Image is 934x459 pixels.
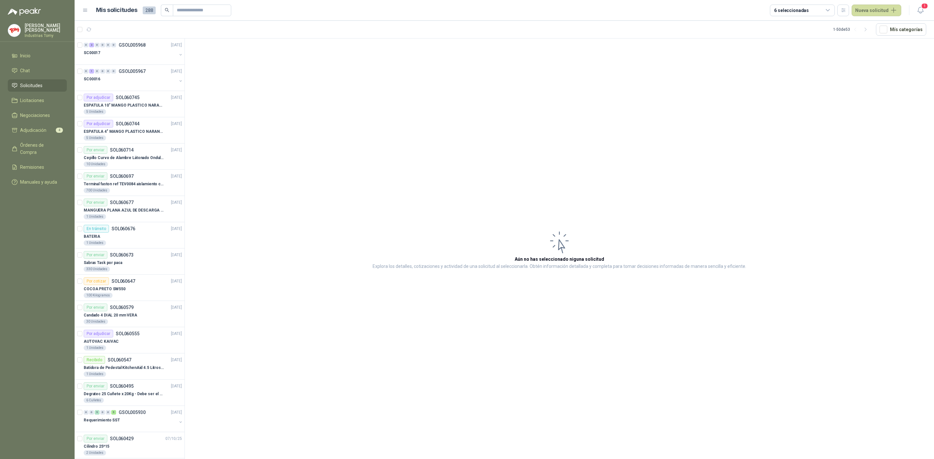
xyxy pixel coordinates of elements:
span: Manuales y ayuda [20,178,57,186]
div: 1 Unidades [84,372,106,377]
div: 0 [84,410,89,415]
p: [DATE] [171,42,182,48]
div: 2 Unidades [84,450,106,455]
span: Solicitudes [20,82,42,89]
p: SOL060745 [116,95,139,100]
p: Cilindro 25*15 [84,443,109,450]
p: [DATE] [171,252,182,258]
div: 0 [84,43,89,47]
span: Adjudicación [20,127,46,134]
div: Por adjudicar [84,120,113,128]
a: Inicio [8,50,67,62]
p: [DATE] [171,95,182,101]
div: 0 [111,43,116,47]
a: Por enviarSOL06042907/10/25 Cilindro 25*152 Unidades [75,432,185,458]
p: [DATE] [171,147,182,153]
div: 0 [89,410,94,415]
p: Batidora de Pedestal KitchenAid 4.5 Litros Delux Plateado [84,365,164,371]
div: Por enviar [84,435,107,442]
p: ESPATULA 10" MANGO PLASTICO NARANJA MARCA TRUPPER [84,102,164,109]
p: [DATE] [171,173,182,179]
p: MANGUERA PLANA AZUL DE DESCARGA 60 PSI X 20 METROS CON UNION DE 6” MAS ABRAZADERAS METALICAS DE 6” [84,207,164,213]
p: [DATE] [171,383,182,389]
p: SOL060714 [110,148,134,152]
div: 6 Cuñetes [84,398,104,403]
p: [DATE] [171,200,182,206]
p: Cepillo Curvo de Alambre Látonado Ondulado con Mango Truper [84,155,164,161]
div: Por adjudicar [84,94,113,101]
a: Por adjudicarSOL060744[DATE] ESPATULA 4" MANGO PLASTICO NARANJA MARCA TRUPPER5 Unidades [75,117,185,143]
p: [DATE] [171,409,182,416]
span: Órdenes de Compra [20,142,61,156]
span: search [165,8,169,12]
div: Por enviar [84,199,107,206]
a: Por enviarSOL060579[DATE] Candado 4 DIAL 20 mm VERA30 Unidades [75,301,185,327]
div: 0 [95,69,100,74]
p: ESPATULA 4" MANGO PLASTICO NARANJA MARCA TRUPPER [84,129,164,135]
h1: Mis solicitudes [96,6,138,15]
div: Recibido [84,356,105,364]
img: Logo peakr [8,8,41,16]
div: 0 [106,43,111,47]
div: 330 Unidades [84,267,110,272]
div: Por enviar [84,382,107,390]
p: 07/10/25 [165,436,182,442]
a: En tránsitoSOL060676[DATE] BATERIA1 Unidades [75,222,185,248]
p: Terminal faston ref TEV0084 aislamiento completo [84,181,164,187]
p: SOL060697 [110,174,134,178]
p: [DATE] [171,357,182,363]
p: SC00017 [84,50,100,56]
a: Por adjudicarSOL060745[DATE] ESPATULA 10" MANGO PLASTICO NARANJA MARCA TRUPPER5 Unidades [75,91,185,117]
p: [DATE] [171,331,182,337]
a: Negociaciones [8,109,67,121]
p: Requerimiento SST [84,417,120,423]
p: SOL060673 [110,253,134,257]
p: AUTOVAC KAIVAC [84,339,119,345]
div: 100 Kilogramos [84,293,113,298]
p: GSOL005968 [119,43,146,47]
a: Por adjudicarSOL060555[DATE] AUTOVAC KAIVAC1 Unidades [75,327,185,353]
p: Explora los detalles, cotizaciones y actividad de una solicitud al seleccionarla. Obtén informaci... [373,263,746,270]
p: SOL060555 [116,331,139,336]
div: 5 [95,410,100,415]
div: 5 Unidades [84,109,106,114]
div: 0 [95,43,100,47]
div: 700 Unidades [84,188,110,193]
span: Inicio [20,52,30,59]
span: Licitaciones [20,97,44,104]
div: 1 [89,69,94,74]
div: 6 seleccionadas [774,7,809,14]
div: 5 [111,410,116,415]
a: Por enviarSOL060495[DATE] Degratec 25 Cuñete x 20Kg - Debe ser el de Tecnas (por ahora homologado... [75,380,185,406]
div: 5 Unidades [84,135,106,141]
div: Por cotizar [84,277,109,285]
p: GSOL005967 [119,69,146,74]
div: 0 [100,410,105,415]
a: 0 0 5 0 0 5 GSOL005930[DATE] Requerimiento SST [84,408,183,429]
span: 4 [56,128,63,133]
p: [PERSON_NAME] [PERSON_NAME] [25,23,67,32]
a: 0 1 0 0 0 0 GSOL005967[DATE] SC00016 [84,67,183,88]
div: 0 [111,69,116,74]
p: [DATE] [171,68,182,75]
p: COCOA PRETO SW550 [84,286,126,292]
p: Sabras Task por paca [84,260,122,266]
p: Degratec 25 Cuñete x 20Kg - Debe ser el de Tecnas (por ahora homologado) - (Adjuntar ficha técnica) [84,391,164,397]
p: [DATE] [171,278,182,284]
a: Chat [8,64,67,77]
span: 288 [143,6,156,14]
div: 0 [100,69,105,74]
p: BATERIA [84,234,100,240]
div: 10 Unidades [84,162,108,167]
p: [DATE] [171,304,182,311]
a: Manuales y ayuda [8,176,67,188]
p: [DATE] [171,226,182,232]
p: [DATE] [171,121,182,127]
div: Por enviar [84,172,107,180]
span: Chat [20,67,30,74]
div: 1 Unidades [84,240,106,246]
a: RecibidoSOL060547[DATE] Batidora de Pedestal KitchenAid 4.5 Litros Delux Plateado1 Unidades [75,353,185,380]
p: Industrias Tomy [25,34,67,38]
div: 0 [84,69,89,74]
a: Por cotizarSOL060647[DATE] COCOA PRETO SW550100 Kilogramos [75,275,185,301]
